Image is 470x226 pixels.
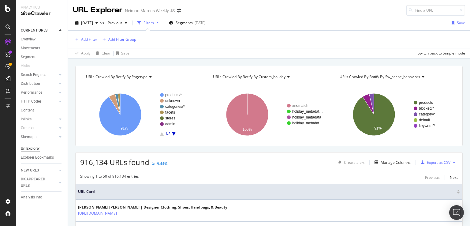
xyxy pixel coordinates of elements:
[21,27,57,34] a: CURRENT URLS
[406,5,465,16] input: Find a URL
[449,18,465,28] button: Save
[21,81,57,87] a: Distribution
[242,127,252,132] text: 100%
[418,51,465,56] div: Switch back to Simple mode
[450,174,458,181] button: Next
[21,154,54,161] div: Explorer Bookmarks
[450,175,458,180] div: Next
[86,74,147,79] span: URLs Crawled By Botify By pagetype
[419,124,435,128] text: keyword/*
[292,104,308,108] text: #nomatch
[336,157,364,167] button: Create alert
[21,134,57,140] a: Sitemaps
[21,72,57,78] a: Search Engines
[21,194,42,201] div: Analysis Info
[419,100,433,105] text: products
[166,18,208,28] button: Segments[DATE]
[292,109,323,114] text: holiday_metadat…
[121,126,128,130] text: 91%
[457,20,465,25] div: Save
[165,110,175,115] text: facets
[21,176,57,189] a: DISAPPEARED URLS
[292,121,323,125] text: holiday_metadat…
[165,132,170,136] text: 1/2
[21,145,40,152] div: Url Explorer
[21,36,35,43] div: Overview
[73,18,100,28] button: [DATE]
[21,54,63,60] a: Segments
[449,205,464,220] div: Open Intercom Messenger
[418,157,450,167] button: Export as CSV
[73,36,97,43] button: Add Filter
[21,81,40,87] div: Distribution
[21,63,30,69] div: Visits
[177,9,181,13] div: arrow-right-arrow-left
[344,160,364,165] div: Create alert
[165,99,180,103] text: unknown
[21,125,34,131] div: Outlinks
[21,167,57,174] a: NEW URLS
[419,112,435,116] text: category/*
[425,175,440,180] div: Previous
[81,37,97,42] div: Add Filter
[78,189,455,194] span: URL Card
[100,20,105,25] span: vs
[80,157,149,167] span: 916,134 URLs found
[372,159,411,166] button: Manage Columns
[415,48,465,58] button: Switch back to Simple mode
[419,106,434,111] text: blocked/*
[21,134,36,140] div: Sitemaps
[85,72,199,82] h4: URLs Crawled By Botify By pagetype
[165,122,175,126] text: admin
[21,167,39,174] div: NEW URLS
[100,36,136,43] button: Add Filter Group
[212,72,326,82] h4: URLs Crawled By Botify By custom_holiday
[78,205,227,210] div: [PERSON_NAME] [PERSON_NAME] | Designer Clothing, Shoes, Handbags, & Beauty
[21,194,63,201] a: Analysis Info
[165,116,175,120] text: stores
[21,98,57,105] a: HTTP Codes
[73,48,91,58] button: Apply
[21,45,40,51] div: Movements
[165,104,185,109] text: categories/*
[176,20,193,25] span: Segments
[108,37,136,42] div: Add Filter Group
[21,89,57,96] a: Performance
[292,115,321,119] text: holiday_metadata
[93,48,111,58] button: Clear
[374,126,382,130] text: 91%
[21,72,46,78] div: Search Engines
[340,74,420,79] span: URLs Crawled By Botify By sw_cache_behaviors
[21,154,63,161] a: Explorer Bookmarks
[21,27,47,34] div: CURRENT URLS
[21,89,42,96] div: Performance
[195,20,206,25] div: [DATE]
[425,174,440,181] button: Previous
[156,161,167,166] div: -9.44%
[105,20,122,25] span: Previous
[135,18,161,28] button: Filters
[21,10,63,17] div: SiteCrawler
[21,116,32,122] div: Inlinks
[381,160,411,165] div: Manage Columns
[21,54,37,60] div: Segments
[207,88,330,141] svg: A chart.
[21,98,42,105] div: HTTP Codes
[73,5,122,15] div: URL Explorer
[334,88,456,141] svg: A chart.
[81,20,93,25] span: 2025 Sep. 1st
[21,125,57,131] a: Outlinks
[427,160,450,165] div: Export as CSV
[21,63,36,69] a: Visits
[80,88,203,141] div: A chart.
[102,51,111,56] div: Clear
[21,5,63,10] div: Analytics
[114,48,129,58] button: Save
[121,51,129,56] div: Save
[419,118,430,122] text: default
[144,20,154,25] div: Filters
[21,145,63,152] a: Url Explorer
[125,8,175,14] div: Neiman Marcus Weekly JS
[213,74,285,79] span: URLs Crawled By Botify By custom_holiday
